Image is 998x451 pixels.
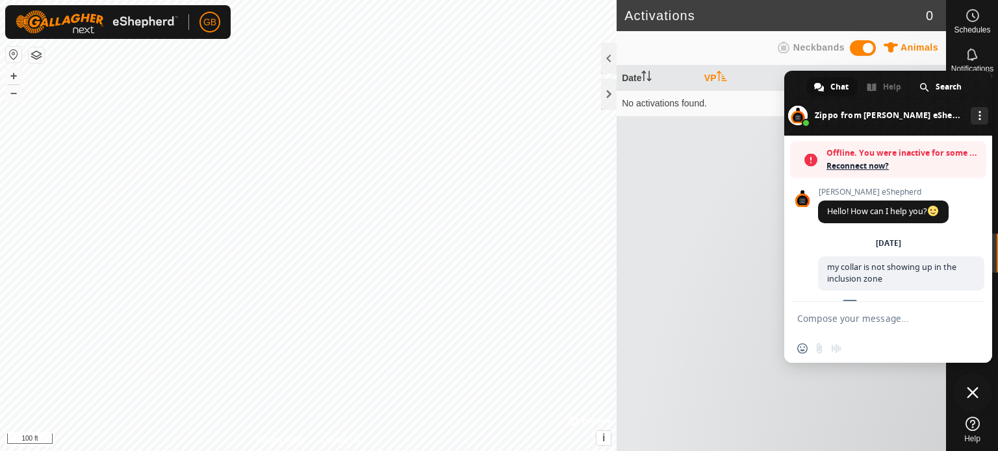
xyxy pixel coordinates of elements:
span: Schedules [954,26,990,34]
td: No activations found. [617,90,946,116]
th: Date [617,66,699,91]
button: Reset Map [6,47,21,62]
button: + [6,68,21,84]
div: [DATE] [876,239,901,247]
span: Insert an emoji [797,343,808,354]
span: Animals [901,42,938,53]
p-sorticon: Activate to sort [717,73,727,83]
div: More channels [971,107,988,125]
span: Notifications [951,65,993,73]
div: Chat [806,77,858,97]
th: Status [864,66,946,91]
span: [PERSON_NAME] eShepherd [818,188,949,197]
span: 0 [926,6,933,25]
div: Close chat [953,373,992,412]
button: Map Layers [29,47,44,63]
button: – [6,85,21,101]
span: Hello! How can I help you? [827,206,940,217]
span: Bot [843,300,857,310]
span: Reconnect now? [826,160,980,173]
textarea: Compose your message... [797,313,951,324]
a: Help [947,411,998,448]
button: i [596,431,611,445]
span: GB [203,16,216,29]
span: Help [964,435,980,443]
span: Neckbands [793,42,845,53]
span: Chat [830,77,849,97]
a: Contact Us [321,434,359,446]
span: i [602,432,605,443]
span: Search [936,77,962,97]
span: my collar is not showing up in the inclusion zone [827,262,956,284]
div: Search [912,77,971,97]
th: Herd / Animals [782,66,864,91]
th: VP [699,66,782,91]
span: Offline. You were inactive for some time. [826,147,980,160]
h2: Activations [624,8,926,23]
span: Zippo [818,300,984,309]
a: Privacy Policy [257,434,306,446]
img: Gallagher Logo [16,10,178,34]
p-sorticon: Activate to sort [641,73,652,83]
